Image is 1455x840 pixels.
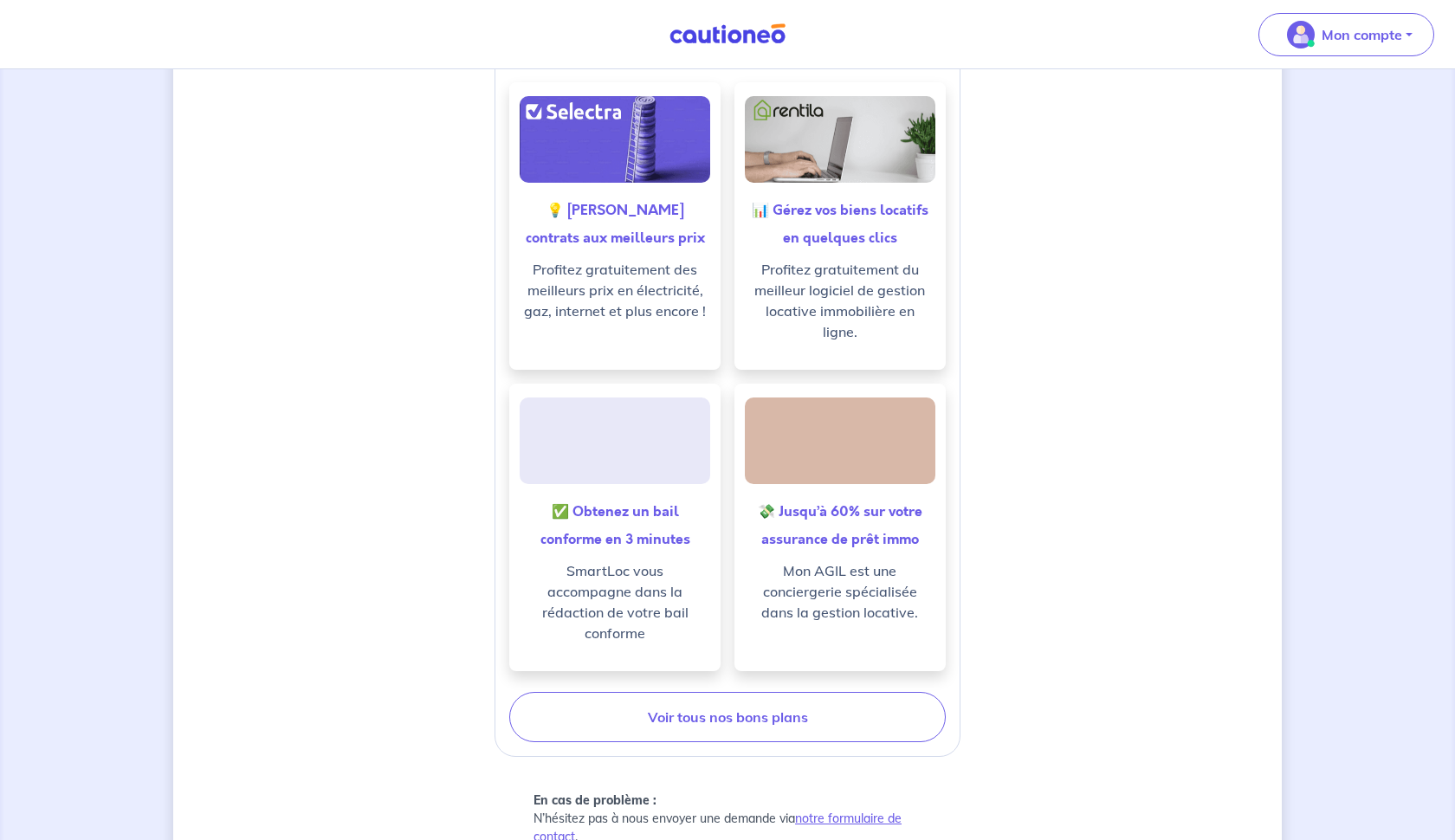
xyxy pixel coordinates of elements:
p: SmartLoc vous accompagne dans la rédaction de votre bail conforme [523,560,707,643]
strong: En cas de problème : [533,792,656,808]
img: Cautioneo [663,23,792,45]
p: Mon AGIL est une conciergerie spécialisée dans la gestion locative. [748,560,932,623]
h5: ✅ Obtenez un bail conforme en 3 minutes [523,498,707,553]
h5: 💸 Jusqu’à 60% sur votre assurance de prêt immo [748,498,932,553]
img: good-deals-selectra.alt [520,96,709,183]
p: Mon compte [1322,24,1402,45]
img: illu_account_valid_menu.svg [1287,21,1315,48]
img: good-deals-rentila.alt [745,96,934,183]
p: Profitez gratuitement du meilleur logiciel de gestion locative immobilière en ligne. [748,259,932,342]
a: Voir tous nos bons plans [509,692,946,742]
button: illu_account_valid_menu.svgMon compte [1258,13,1434,56]
p: Profitez gratuitement des meilleurs prix en électricité, gaz, internet et plus encore ! [523,259,707,321]
h5: 💡 [PERSON_NAME] contrats aux meilleurs prix [523,197,707,252]
h5: 📊 Gérez vos biens locatifs en quelques clics [748,197,932,252]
